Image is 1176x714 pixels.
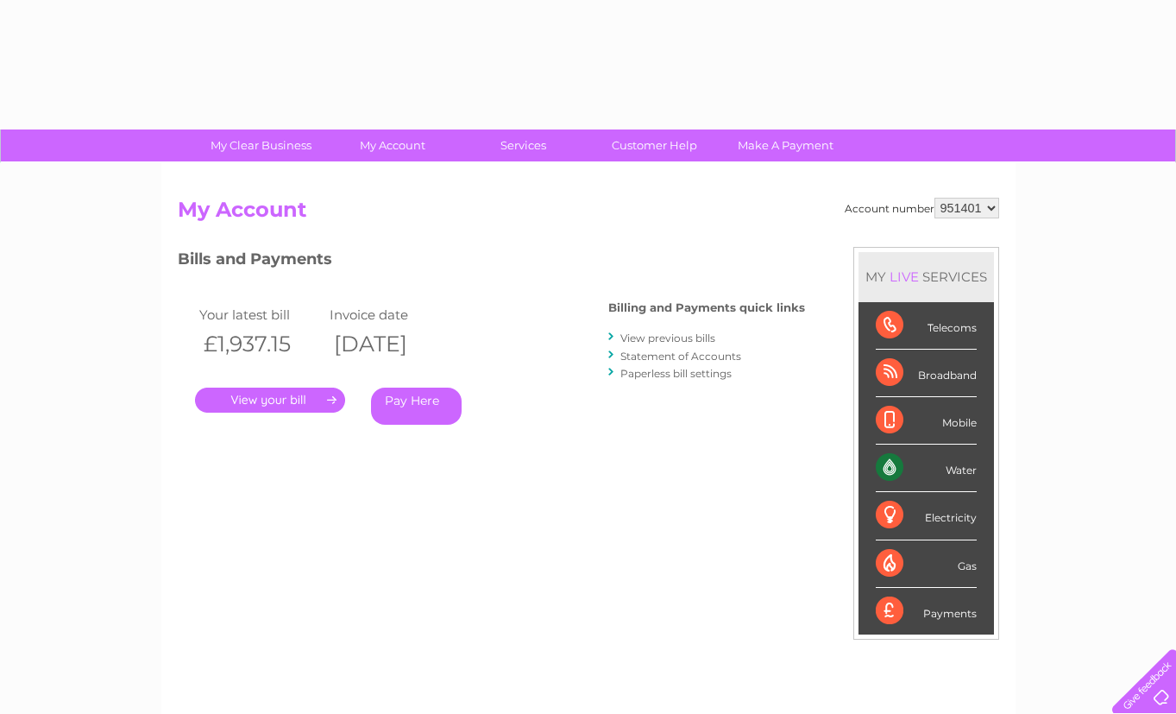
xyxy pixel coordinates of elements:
[583,130,726,161] a: Customer Help
[876,302,977,350] div: Telecoms
[452,130,594,161] a: Services
[608,301,805,314] h4: Billing and Payments quick links
[178,198,999,231] h2: My Account
[876,492,977,540] div: Electricity
[620,367,732,380] a: Paperless bill settings
[620,332,715,344] a: View previous bills
[325,326,456,362] th: [DATE]
[845,198,999,218] div: Account number
[858,252,994,301] div: MY SERVICES
[876,445,977,492] div: Water
[321,130,463,161] a: My Account
[876,540,977,588] div: Gas
[876,397,977,445] div: Mobile
[371,388,462,425] a: Pay Here
[714,130,857,161] a: Make A Payment
[876,350,977,397] div: Broadband
[178,247,805,277] h3: Bills and Payments
[195,326,325,362] th: £1,937.15
[876,588,977,635] div: Payments
[325,303,456,326] td: Invoice date
[195,303,325,326] td: Your latest bill
[886,269,922,285] div: LIVE
[620,350,741,363] a: Statement of Accounts
[195,388,345,413] a: .
[190,130,332,161] a: My Clear Business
